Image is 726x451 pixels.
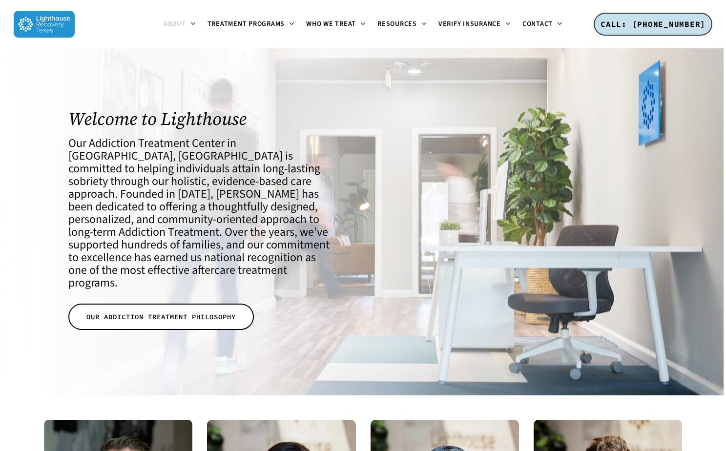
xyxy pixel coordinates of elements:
[158,20,202,28] a: About
[68,304,254,330] a: OUR ADDICTION TREATMENT PHILOSOPHY
[433,20,517,28] a: Verify Insurance
[372,20,433,28] a: Resources
[68,109,332,129] h1: Welcome to Lighthouse
[202,20,301,28] a: Treatment Programs
[594,13,712,36] a: CALL: [PHONE_NUMBER]
[438,19,501,29] span: Verify Insurance
[14,11,75,38] img: Lighthouse Recovery Texas
[300,20,372,28] a: Who We Treat
[517,20,568,28] a: Contact
[86,312,236,322] span: OUR ADDICTION TREATMENT PHILOSOPHY
[207,19,285,29] span: Treatment Programs
[377,19,417,29] span: Resources
[306,19,356,29] span: Who We Treat
[68,137,332,289] h4: Our Addiction Treatment Center in [GEOGRAPHIC_DATA], [GEOGRAPHIC_DATA] is committed to helping in...
[164,19,186,29] span: About
[601,19,705,29] span: CALL: [PHONE_NUMBER]
[522,19,553,29] span: Contact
